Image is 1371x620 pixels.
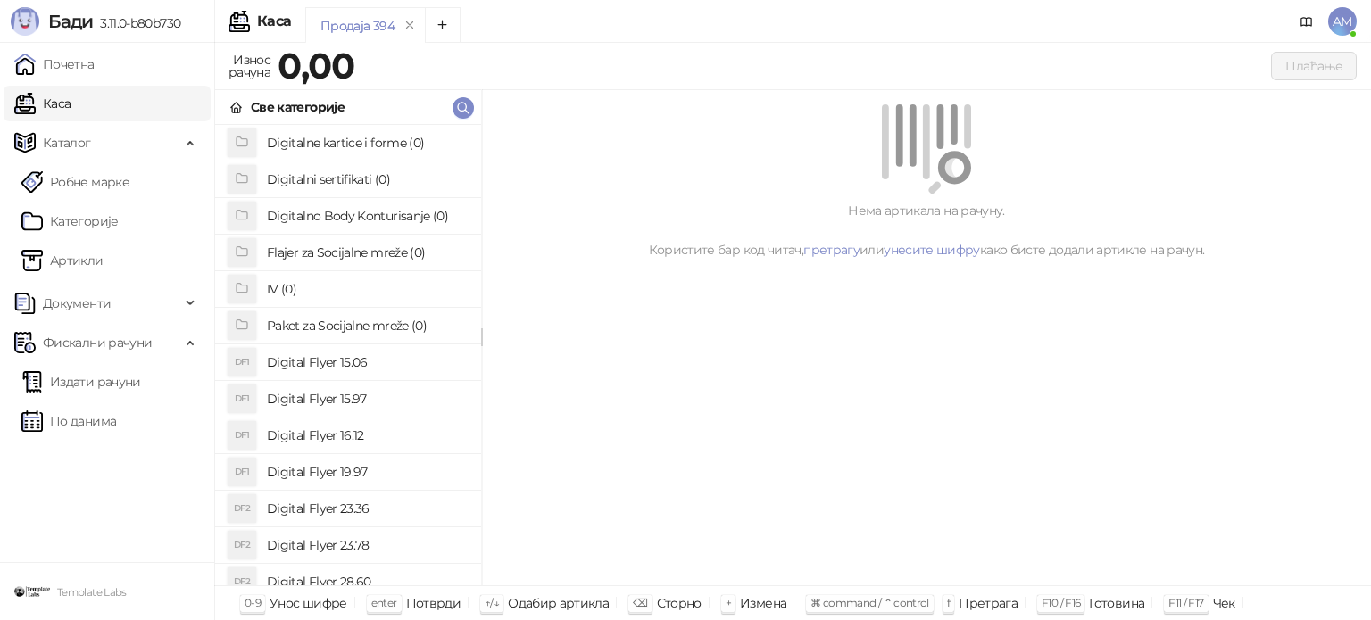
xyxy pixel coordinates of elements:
[57,586,127,599] small: Template Labs
[43,125,91,161] span: Каталог
[21,364,141,400] a: Издати рачуни
[48,11,93,32] span: Бади
[959,591,1018,615] div: Претрага
[228,384,256,413] div: DF1
[43,325,152,360] span: Фискални рачуни
[267,384,467,413] h4: Digital Flyer 15.97
[657,591,702,615] div: Сторно
[406,591,461,615] div: Потврди
[633,596,647,609] span: ⌫
[228,567,256,596] div: DF2
[267,348,467,376] h4: Digital Flyer 15.06
[267,238,467,267] h4: Flajer za Socijalne mreže (0)
[1089,591,1144,615] div: Готовина
[1168,596,1203,609] span: F11 / F17
[425,7,461,43] button: Add tab
[398,18,421,33] button: remove
[228,348,256,376] div: DF1
[503,201,1350,260] div: Нема артикала на рачуну. Користите бар код читач, или како бисте додали артикле на рачун.
[508,591,609,615] div: Одабир артикла
[21,164,129,200] a: Робне марке
[1213,591,1235,615] div: Чек
[267,165,467,194] h4: Digitalni sertifikati (0)
[803,242,860,258] a: претрагу
[320,16,395,36] div: Продаја 394
[257,14,291,29] div: Каса
[228,494,256,523] div: DF2
[270,591,347,615] div: Унос шифре
[228,458,256,486] div: DF1
[228,531,256,559] div: DF2
[225,48,274,84] div: Износ рачуна
[21,203,119,239] a: Категорије
[267,311,467,340] h4: Paket za Socijalne mreže (0)
[245,596,261,609] span: 0-9
[278,44,354,87] strong: 0,00
[228,421,256,450] div: DF1
[267,275,467,303] h4: IV (0)
[93,15,180,31] span: 3.11.0-b80b730
[14,574,50,609] img: 64x64-companyLogo-46bbf2fd-0887-484e-a02e-a45a40244bfa.png
[1328,7,1357,36] span: AM
[251,97,345,117] div: Све категорије
[14,86,71,121] a: Каса
[14,46,95,82] a: Почетна
[267,128,467,157] h4: Digitalne kartice i forme (0)
[1271,52,1357,80] button: Плаћање
[267,531,467,559] h4: Digital Flyer 23.78
[371,596,397,609] span: enter
[947,596,950,609] span: f
[810,596,929,609] span: ⌘ command / ⌃ control
[1042,596,1080,609] span: F10 / F16
[267,494,467,523] h4: Digital Flyer 23.36
[267,421,467,450] h4: Digital Flyer 16.12
[726,596,731,609] span: +
[267,202,467,230] h4: Digitalno Body Konturisanje (0)
[267,567,467,596] h4: Digital Flyer 28.60
[267,458,467,486] h4: Digital Flyer 19.97
[11,7,39,36] img: Logo
[43,285,111,321] span: Документи
[21,243,104,278] a: ArtikliАртикли
[740,591,786,615] div: Измена
[485,596,499,609] span: ↑/↓
[1292,7,1321,36] a: Документација
[884,242,980,258] a: унесите шифру
[21,403,116,439] a: По данима
[215,125,481,585] div: grid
